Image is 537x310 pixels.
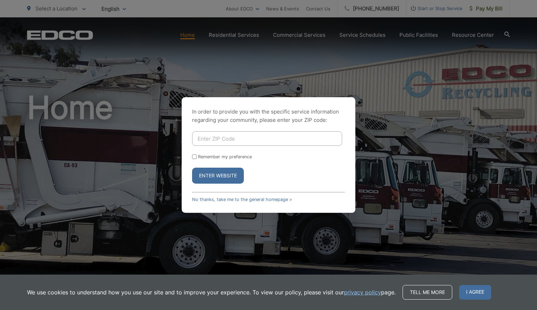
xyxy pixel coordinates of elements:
[344,288,381,296] a: privacy policy
[192,108,345,124] p: In order to provide you with the specific service information regarding your community, please en...
[198,154,252,159] label: Remember my preference
[192,197,292,202] a: No thanks, take me to the general homepage >
[27,288,396,296] p: We use cookies to understand how you use our site and to improve your experience. To view our pol...
[192,131,342,146] input: Enter ZIP Code
[459,285,491,300] span: I agree
[403,285,452,300] a: Tell me more
[192,168,244,184] button: Enter Website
